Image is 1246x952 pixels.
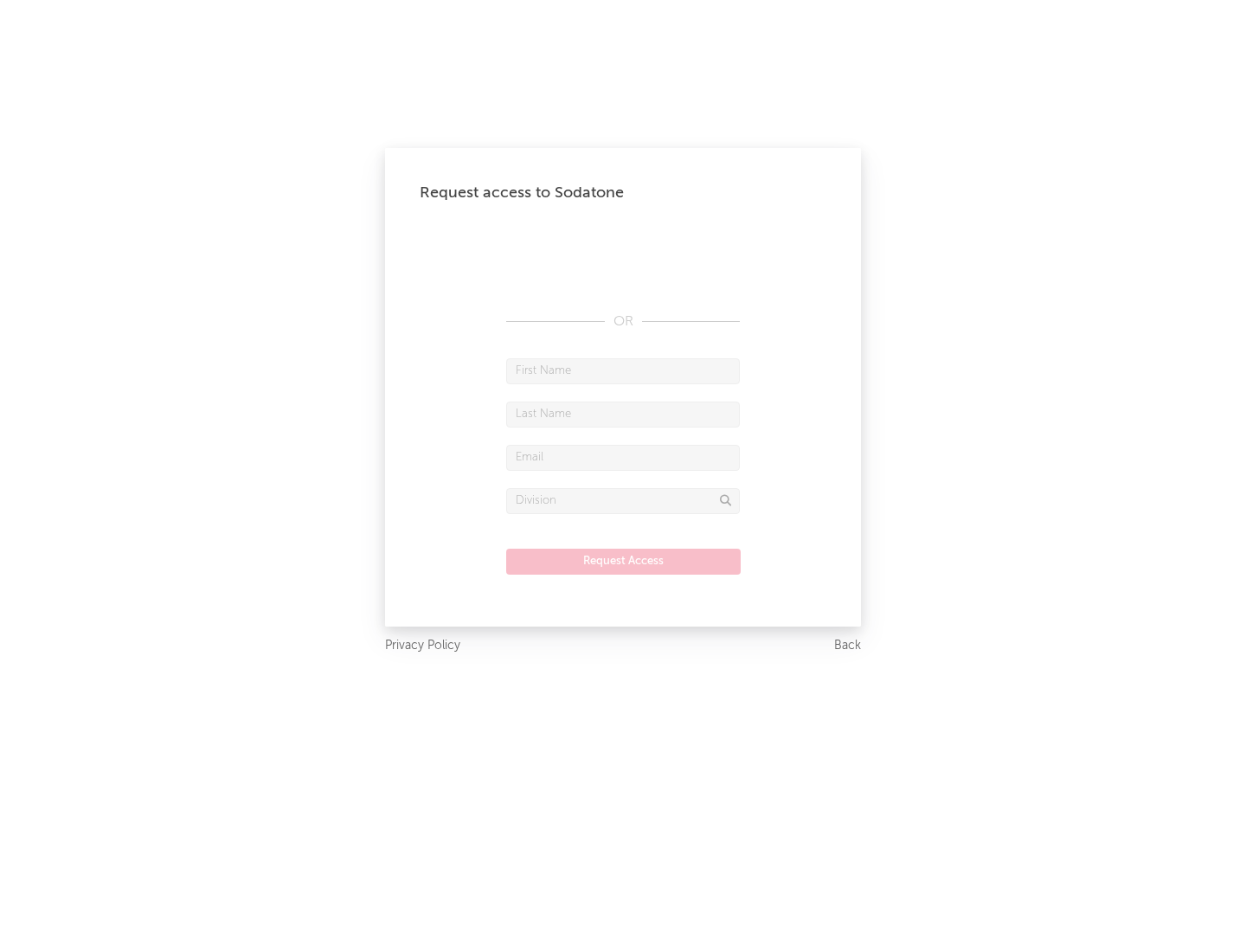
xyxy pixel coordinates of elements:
input: First Name [506,358,740,384]
div: OR [506,312,740,332]
input: Email [506,445,740,471]
input: Division [506,488,740,514]
div: Request access to Sodatone [420,183,826,203]
a: Back [834,635,861,657]
a: Privacy Policy [385,635,460,657]
button: Request Access [506,549,741,575]
input: Last Name [506,402,740,428]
